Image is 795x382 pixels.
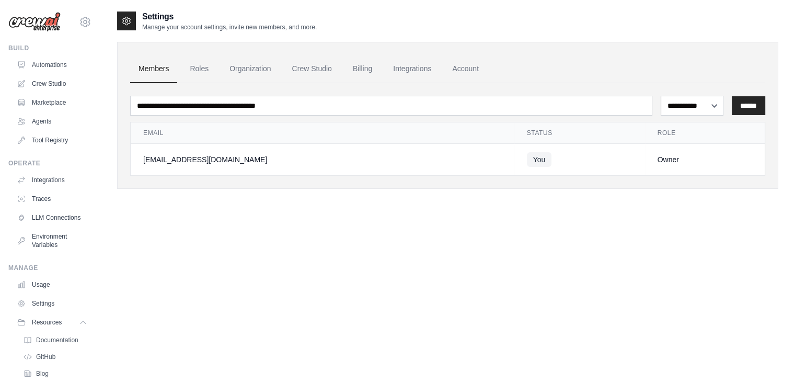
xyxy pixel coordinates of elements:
[19,350,91,364] a: GitHub
[645,122,765,144] th: Role
[13,314,91,331] button: Resources
[8,159,91,167] div: Operate
[36,353,55,361] span: GitHub
[181,55,217,83] a: Roles
[13,276,91,293] a: Usage
[13,209,91,226] a: LLM Connections
[13,172,91,188] a: Integrations
[13,57,91,73] a: Automations
[131,122,514,144] th: Email
[13,75,91,92] a: Crew Studio
[344,55,381,83] a: Billing
[19,366,91,381] a: Blog
[13,132,91,149] a: Tool Registry
[527,152,552,167] span: You
[658,154,753,165] div: Owner
[142,23,317,31] p: Manage your account settings, invite new members, and more.
[385,55,440,83] a: Integrations
[36,336,78,344] span: Documentation
[514,122,645,144] th: Status
[19,333,91,347] a: Documentation
[444,55,487,83] a: Account
[284,55,340,83] a: Crew Studio
[13,113,91,130] a: Agents
[130,55,177,83] a: Members
[13,295,91,312] a: Settings
[36,369,49,378] span: Blog
[13,228,91,253] a: Environment Variables
[8,44,91,52] div: Build
[8,12,61,32] img: Logo
[143,154,502,165] div: [EMAIL_ADDRESS][DOMAIN_NAME]
[221,55,279,83] a: Organization
[32,318,62,327] span: Resources
[13,94,91,111] a: Marketplace
[8,264,91,272] div: Manage
[13,190,91,207] a: Traces
[142,10,317,23] h2: Settings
